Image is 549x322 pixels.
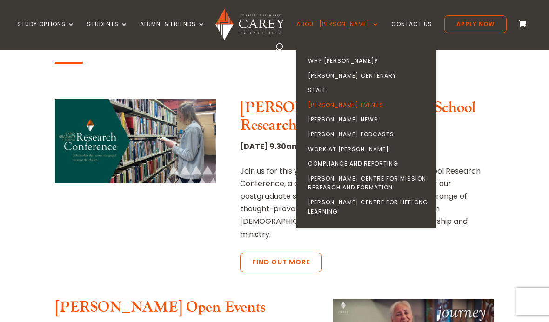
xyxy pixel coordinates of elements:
p: Join us for this year’s [PERSON_NAME] Graduate School Research Conference, a dynamic event showca... [240,165,494,241]
a: Staff [299,83,438,98]
a: Study Options [17,21,75,43]
a: Compliance and Reporting [299,156,438,171]
a: [PERSON_NAME] Events [299,98,438,113]
a: [PERSON_NAME] Podcasts [299,127,438,142]
a: About [PERSON_NAME] [296,21,379,43]
img: CGS Research Conference 2025 [55,99,216,183]
img: Carey Baptist College [215,9,284,40]
a: Apply Now [444,15,507,33]
h3: [PERSON_NAME] Graduate School Research Conference [240,99,494,140]
a: Contact Us [391,21,432,43]
a: Students [87,21,128,43]
strong: [DATE] 9.30am-4pm [240,141,322,152]
a: [PERSON_NAME] Centre for Mission Research and Formation [299,171,438,195]
h3: [PERSON_NAME] Open Events [55,299,309,321]
a: [PERSON_NAME] Centenary [299,68,438,83]
a: [PERSON_NAME] News [299,112,438,127]
a: CGS Research Conference 2025 [55,175,216,186]
a: Find out more [240,253,322,272]
a: Work at [PERSON_NAME] [299,142,438,157]
a: Why [PERSON_NAME]? [299,54,438,68]
a: Alumni & Friends [140,21,205,43]
a: [PERSON_NAME] Centre for Lifelong Learning [299,195,438,219]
